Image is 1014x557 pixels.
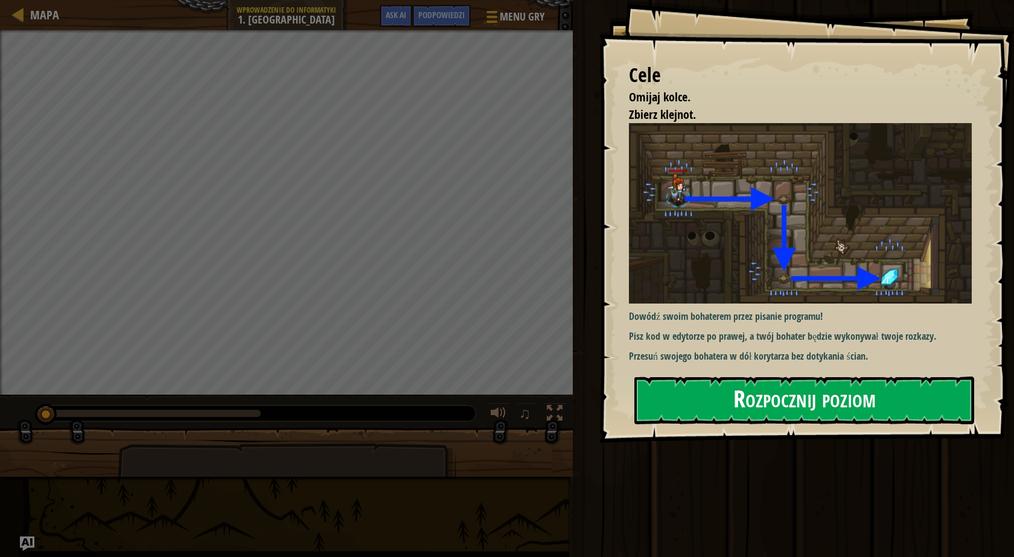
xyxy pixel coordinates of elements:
button: Toggle fullscreen [543,403,567,427]
p: Przesuń swojego bohatera w dół korytarza bez dotykania ścian. [629,349,981,363]
div: Cele [629,62,972,89]
span: ♫ [519,404,531,422]
li: Omijaj kolce. [614,89,969,106]
button: Rozpocznij poziom [634,377,974,424]
a: Mapa [24,7,59,23]
span: Omijaj kolce. [629,89,690,105]
p: Pisz kod w edytorze po prawej, a twój bohater będzie wykonywał twoje rozkazy. [629,329,981,343]
button: Ask AI [380,5,412,27]
button: Dopasuj głośność [486,403,511,427]
button: ♫ [517,403,537,427]
button: Menu gry [477,5,552,33]
img: Dungeons of kithgard [629,123,981,304]
span: Podpowiedzi [418,9,465,21]
button: Ask AI [20,536,34,551]
span: Zbierz klejnot. [629,106,696,123]
p: Dowódź swoim bohaterem przez pisanie programu! [629,310,981,323]
li: Zbierz klejnot. [614,106,969,124]
span: Menu gry [500,9,544,25]
span: Mapa [30,7,59,23]
span: Ask AI [386,9,406,21]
